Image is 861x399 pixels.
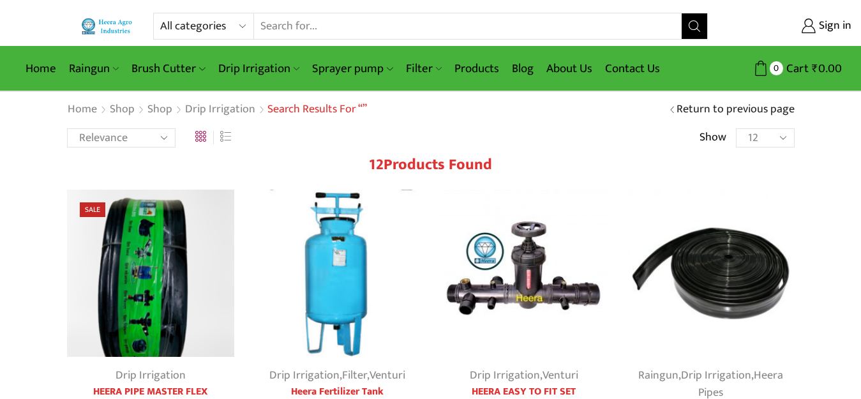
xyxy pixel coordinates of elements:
[599,54,666,84] a: Contact Us
[812,59,818,79] span: ₹
[306,54,399,84] a: Sprayer pump
[342,366,367,385] a: Filter
[125,54,211,84] a: Brush Cutter
[254,13,682,39] input: Search for...
[440,190,608,358] img: Heera Easy To Fit Set
[253,190,421,358] img: Heera Fertilizer Tank
[721,57,842,80] a: 0 Cart ₹0.00
[816,18,851,34] span: Sign in
[681,366,751,385] a: Drip Irrigation
[116,366,186,385] a: Drip Irrigation
[384,152,492,177] span: Products found
[63,54,125,84] a: Raingun
[540,54,599,84] a: About Us
[770,61,783,75] span: 0
[440,367,608,384] div: ,
[812,59,842,79] bdi: 0.00
[253,367,421,384] div: , ,
[369,152,384,177] span: 12
[67,102,98,118] a: Home
[109,102,135,118] a: Shop
[627,190,795,358] img: Heera Flex Pipe
[727,15,851,38] a: Sign in
[370,366,405,385] a: Venturi
[400,54,448,84] a: Filter
[505,54,540,84] a: Blog
[700,130,726,146] span: Show
[783,60,809,77] span: Cart
[448,54,505,84] a: Products
[212,54,306,84] a: Drip Irrigation
[677,102,795,118] a: Return to previous page
[267,103,367,117] h1: Search results for “”
[543,366,578,385] a: Venturi
[638,366,678,385] a: Raingun
[184,102,256,118] a: Drip Irrigation
[19,54,63,84] a: Home
[269,366,340,385] a: Drip Irrigation
[682,13,707,39] button: Search button
[147,102,173,118] a: Shop
[80,202,105,217] span: Sale
[67,128,176,147] select: Shop order
[67,190,235,358] img: Heera Gold Krushi Pipe Black
[470,366,540,385] a: Drip Irrigation
[67,102,367,118] nav: Breadcrumb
